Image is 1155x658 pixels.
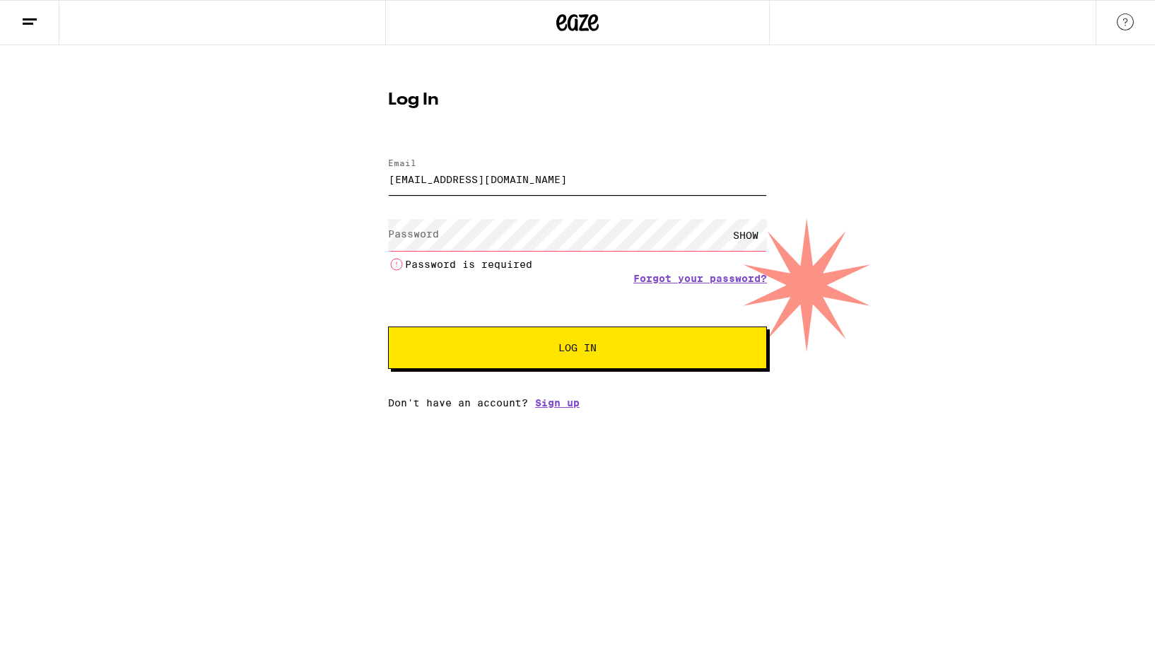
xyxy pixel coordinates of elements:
[388,397,767,409] div: Don't have an account?
[388,256,767,273] li: Password is required
[388,327,767,369] button: Log In
[633,273,767,284] a: Forgot your password?
[8,10,102,21] span: Hi. Need any help?
[388,158,416,168] label: Email
[388,228,439,240] label: Password
[535,397,580,409] a: Sign up
[388,163,767,195] input: Email
[388,92,767,109] h1: Log In
[725,219,767,251] div: SHOW
[558,343,597,353] span: Log In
